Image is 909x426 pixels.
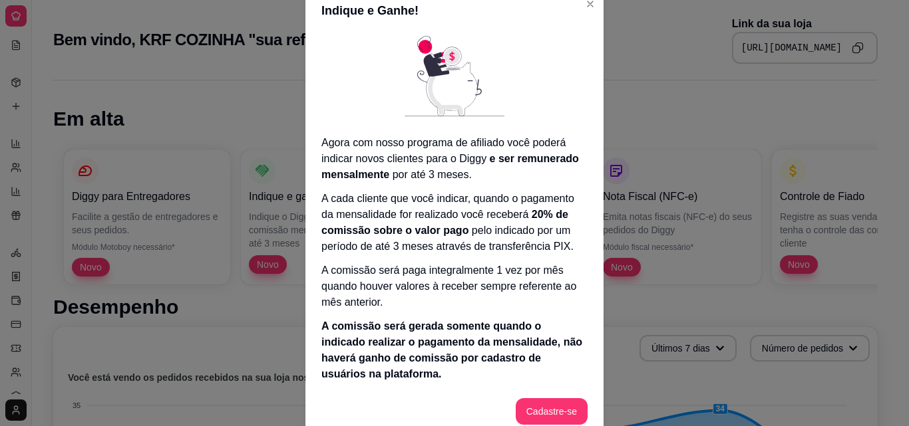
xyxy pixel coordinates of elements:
p: A cada cliente que você indicar, quando o pagamento da mensalidade for realizado você receberá pe... [321,191,588,255]
p: A comissão será paga integralmente 1 vez por mês quando houver valores à receber sempre referente... [321,263,588,310]
span: 20% de comissão sobre o valor pago [321,209,568,236]
p: Agora com nosso programa de afiliado você poderá indicar novos clientes para o Diggy por até 3 me... [321,135,588,183]
p: Indique e Ganhe! [321,1,419,20]
button: Cadastre-se [516,398,588,425]
img: pigbank [405,36,504,116]
p: A comissão será gerada somente quando o indicado realizar o pagamento da mensalidade, não haverá ... [321,318,588,382]
span: e ser remunerado mensalmente [321,153,579,180]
